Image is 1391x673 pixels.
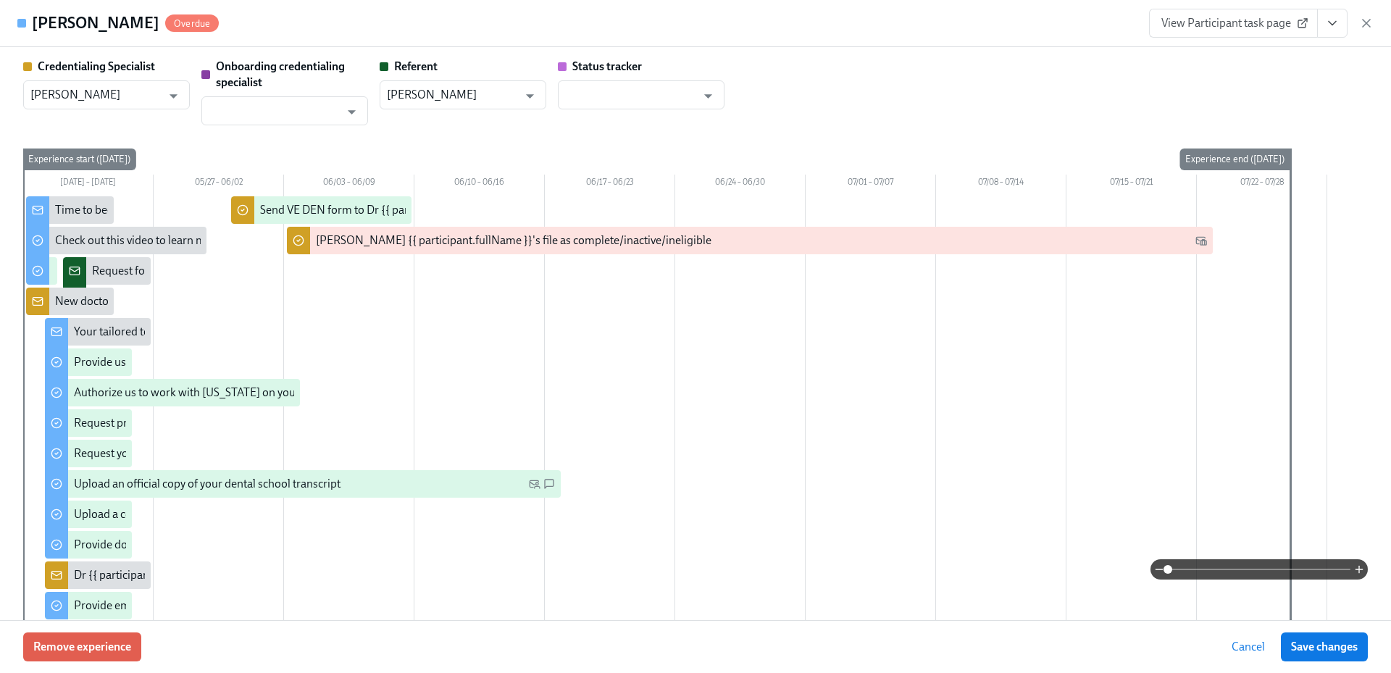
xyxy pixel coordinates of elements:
[162,85,185,107] button: Open
[1291,640,1358,654] span: Save changes
[33,640,131,654] span: Remove experience
[32,12,159,34] h4: [PERSON_NAME]
[1195,235,1207,246] svg: Work Email
[23,175,154,193] div: [DATE] – [DATE]
[55,202,301,218] div: Time to begin your [US_STATE] license application
[394,59,438,73] strong: Referent
[74,385,333,401] div: Authorize us to work with [US_STATE] on your behalf
[675,175,806,193] div: 06/24 – 06/30
[92,263,430,279] div: Request for employment verification for Dr {{ participant.fullName }}
[1161,16,1306,30] span: View Participant task page
[806,175,936,193] div: 07/01 – 07/07
[341,101,363,123] button: Open
[1232,640,1265,654] span: Cancel
[936,175,1066,193] div: 07/08 – 07/14
[154,175,284,193] div: 05/27 – 06/02
[519,85,541,107] button: Open
[55,233,297,248] div: Check out this video to learn more about the OCC
[165,18,219,29] span: Overdue
[74,324,347,340] div: Your tailored to-do list for [US_STATE] licensing process
[1179,149,1290,170] div: Experience end ([DATE])
[38,59,155,73] strong: Credentialing Specialist
[284,175,414,193] div: 06/03 – 06/09
[1317,9,1348,38] button: View task page
[74,537,323,553] div: Provide documentation of your military experience
[260,202,556,218] div: Send VE DEN form to Dr {{ participant.fullName }}'s referent
[545,175,675,193] div: 06/17 – 06/23
[74,415,420,431] div: Request proof of your {{ participant.regionalExamPassed }} test scores
[1281,632,1368,661] button: Save changes
[697,85,719,107] button: Open
[23,632,141,661] button: Remove experience
[74,446,212,461] div: Request your JCDNE scores
[1221,632,1275,661] button: Cancel
[22,149,136,170] div: Experience start ([DATE])
[74,506,253,522] div: Upload a copy of your BLS certificate
[55,293,411,309] div: New doctor enrolled in OCC licensure process: {{ participant.fullName }}
[529,478,540,490] svg: Personal Email
[74,598,346,614] div: Provide employment verification for 3 of the last 5 years
[1197,175,1327,193] div: 07/22 – 07/28
[543,478,555,490] svg: SMS
[74,476,341,492] div: Upload an official copy of your dental school transcript
[414,175,545,193] div: 06/10 – 06/16
[1149,9,1318,38] a: View Participant task page
[316,233,711,248] div: [PERSON_NAME] {{ participant.fullName }}'s file as complete/inactive/ineligible
[572,59,642,73] strong: Status tracker
[216,59,345,89] strong: Onboarding credentialing specialist
[1066,175,1197,193] div: 07/15 – 07/21
[74,354,406,370] div: Provide us with some extra info for the [US_STATE] state application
